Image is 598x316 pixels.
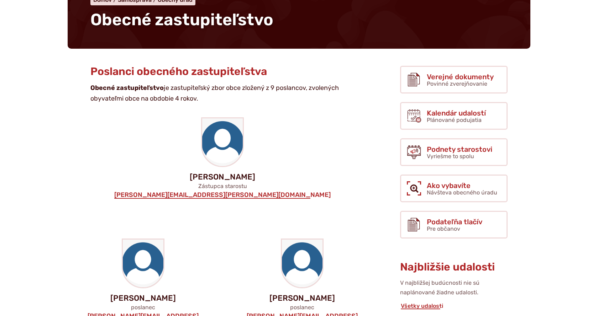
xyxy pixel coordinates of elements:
p: Zástupca starostu [79,183,366,189]
span: Plánované podujatia [427,117,482,123]
a: Všetky udalosti [400,302,444,309]
p: je zastupiteľský zbor obce zložený z 9 poslancov, zvolených obyvateľmi obce na obdobie 4 rokov. [90,83,343,104]
span: Obecné zastupiteľstvo [90,10,273,30]
a: Kalendár udalostí Plánované podujatia [400,102,508,130]
span: Ako vybavíte [427,182,497,189]
p: poslanec [238,304,366,311]
a: Ako vybavíte Návšteva obecného úradu [400,175,508,202]
span: Kalendár udalostí [427,109,486,117]
h3: Najbližšie udalosti [400,261,508,273]
span: Vyriešme to spolu [427,153,474,160]
span: Pre občanov [427,225,460,232]
a: Verejné dokumenty Povinné zverejňovanie [400,66,508,93]
img: 146-1468479_my-profile-icon-blank-profile-picture-circle-hd [282,240,322,287]
a: Podateľňa tlačív Pre občanov [400,211,508,239]
a: Podnety starostovi Vyriešme to spolu [400,138,508,166]
p: [PERSON_NAME] [238,294,366,302]
strong: Obecné zastupiteľstvo [90,84,164,92]
span: Verejné dokumenty [427,73,494,81]
p: V najbližšej budúcnosti nie sú naplánované žiadne udalosti. [400,278,508,297]
img: 146-1468479_my-profile-icon-blank-profile-picture-circle-hd [202,118,243,166]
span: Poslanci obecného zastupiteľstva [90,65,267,78]
img: 146-1468479_my-profile-icon-blank-profile-picture-circle-hd [123,240,163,287]
p: [PERSON_NAME] [79,294,207,302]
a: [PERSON_NAME][EMAIL_ADDRESS][PERSON_NAME][DOMAIN_NAME] [114,191,331,199]
span: Podnety starostovi [427,145,492,153]
p: poslanec [79,304,207,311]
span: Povinné zverejňovanie [427,80,487,87]
p: [PERSON_NAME] [79,173,366,181]
span: Podateľňa tlačív [427,218,482,226]
span: Návšteva obecného úradu [427,189,497,196]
